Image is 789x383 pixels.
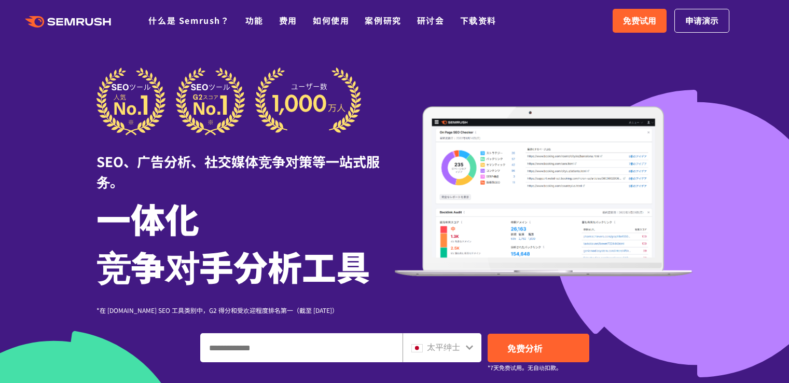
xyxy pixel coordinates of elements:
[417,14,445,26] a: 研讨会
[613,9,667,33] a: 免费试用
[148,14,229,26] a: 什么是 Semrush？
[96,306,338,314] font: *在 [DOMAIN_NAME] SEO 工具类别中，G2 得分和受欢迎程度排名第一（截至 [DATE]）
[313,14,349,26] a: 如何使用
[488,363,562,372] font: *7天免费试用。无自动扣款。
[623,14,656,26] font: 免费试用
[427,340,460,353] font: 太平绅士
[507,341,543,354] font: 免费分析
[201,334,402,362] input: 输入域名、关键字或 URL
[96,152,380,191] font: SEO、广告分析、社交媒体竞争对策等一站式服务。
[279,14,297,26] a: 费用
[488,334,589,362] a: 免费分析
[685,14,718,26] font: 申请演示
[365,14,401,26] a: 案例研究
[245,14,264,26] a: 功能
[96,241,370,291] font: 竞争对手分析工具
[460,14,496,26] a: 下载资料
[96,193,199,243] font: 一体化
[674,9,729,33] a: 申请演示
